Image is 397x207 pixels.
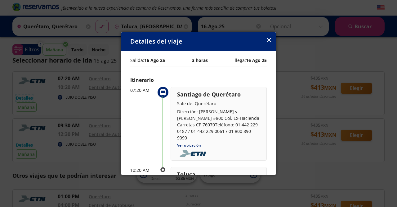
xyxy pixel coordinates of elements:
[177,100,260,107] p: Sale de: Querétaro
[130,76,267,84] p: Itinerario
[177,108,260,141] p: Dirección: [PERSON_NAME] y [PERSON_NAME] #800 Col. Ex-Hacienda Carretas CP 76070Teléfono: 01 442 ...
[177,143,201,148] a: Ver ubicación
[130,87,155,93] p: 07:20 AM
[177,90,260,99] p: Santiago de Querétaro
[177,170,260,179] p: Toluca
[246,57,267,63] b: 16 Ago 25
[130,57,165,64] p: Salida:
[130,37,182,46] p: Detalles del viaje
[235,57,267,64] p: llega:
[177,150,210,157] img: foobar2.png
[144,57,165,63] b: 16 Ago 25
[130,167,155,173] p: 10:20 AM
[192,57,208,64] p: 3 horas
